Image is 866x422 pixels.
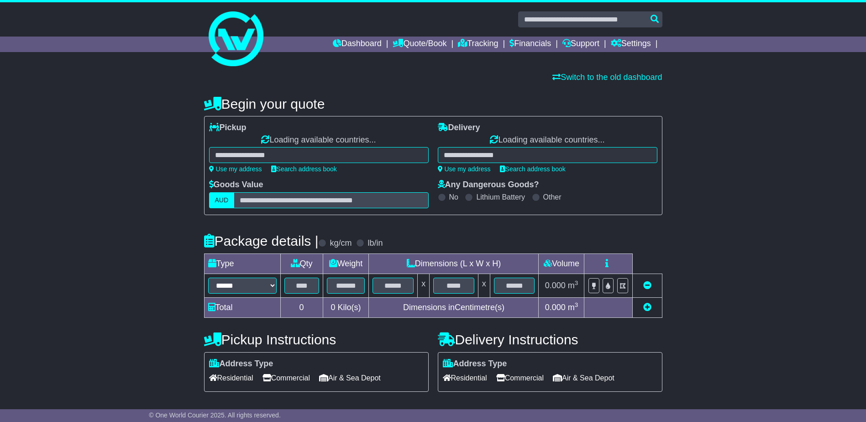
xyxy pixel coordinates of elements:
[449,193,458,201] label: No
[209,135,429,145] div: Loading available countries...
[323,297,369,317] td: Kilo(s)
[367,238,383,248] label: lb/in
[280,297,323,317] td: 0
[204,253,280,274] td: Type
[545,303,566,312] span: 0.000
[643,303,651,312] a: Add new item
[478,274,490,297] td: x
[319,371,381,385] span: Air & Sea Depot
[204,96,662,111] h4: Begin your quote
[209,165,262,173] a: Use my address
[262,371,310,385] span: Commercial
[280,253,323,274] td: Qty
[418,274,430,297] td: x
[204,233,319,248] h4: Package details |
[568,281,578,290] span: m
[545,281,566,290] span: 0.000
[204,297,280,317] td: Total
[611,37,651,52] a: Settings
[438,332,662,347] h4: Delivery Instructions
[509,37,551,52] a: Financials
[438,180,539,190] label: Any Dangerous Goods?
[562,37,599,52] a: Support
[552,73,662,82] a: Switch to the old dashboard
[393,37,446,52] a: Quote/Book
[369,297,539,317] td: Dimensions in Centimetre(s)
[209,180,263,190] label: Goods Value
[438,165,491,173] a: Use my address
[209,123,247,133] label: Pickup
[643,281,651,290] a: Remove this item
[443,371,487,385] span: Residential
[331,303,335,312] span: 0
[458,37,498,52] a: Tracking
[438,123,480,133] label: Delivery
[271,165,337,173] a: Search address book
[330,238,352,248] label: kg/cm
[476,193,525,201] label: Lithium Battery
[209,192,235,208] label: AUD
[323,253,369,274] td: Weight
[500,165,566,173] a: Search address book
[438,135,657,145] div: Loading available countries...
[333,37,382,52] a: Dashboard
[543,193,562,201] label: Other
[369,253,539,274] td: Dimensions (L x W x H)
[553,371,614,385] span: Air & Sea Depot
[575,301,578,308] sup: 3
[568,303,578,312] span: m
[443,359,507,369] label: Address Type
[539,253,584,274] td: Volume
[496,371,544,385] span: Commercial
[204,332,429,347] h4: Pickup Instructions
[209,371,253,385] span: Residential
[149,411,281,419] span: © One World Courier 2025. All rights reserved.
[209,359,273,369] label: Address Type
[575,280,578,286] sup: 3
